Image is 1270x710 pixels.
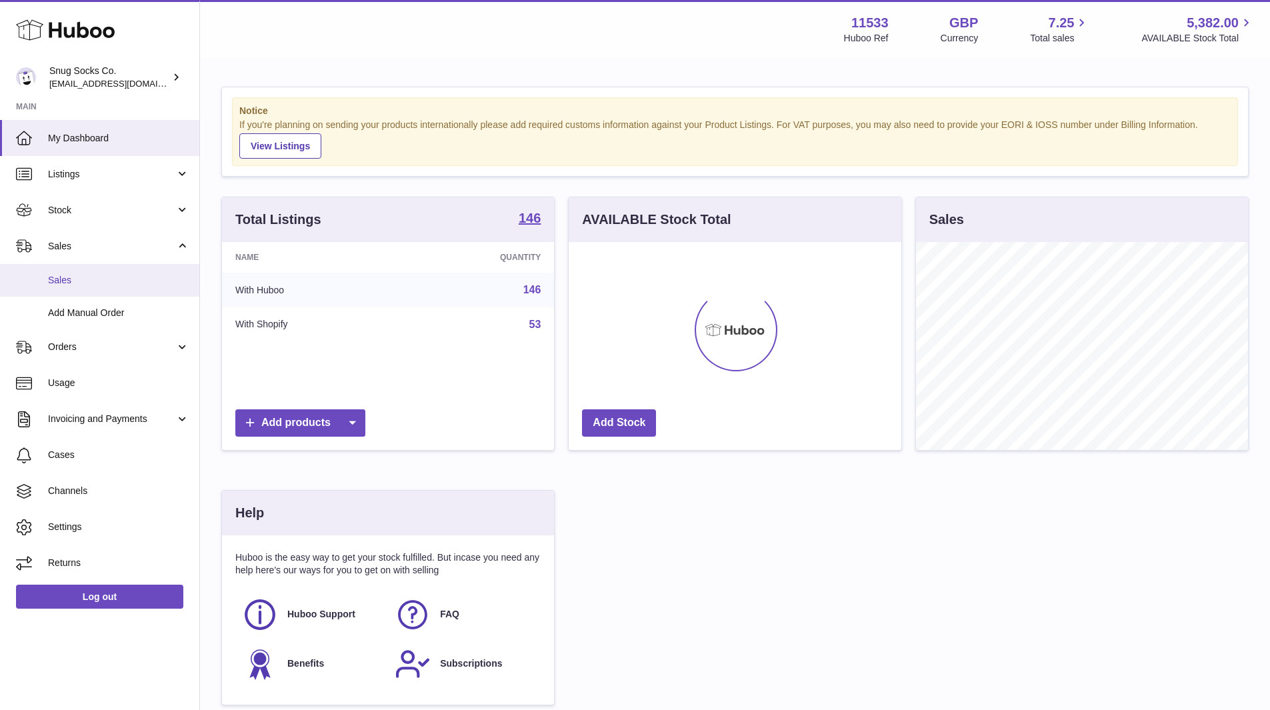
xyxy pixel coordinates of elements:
[1030,32,1089,45] span: Total sales
[1030,14,1089,45] a: 7.25 Total sales
[242,646,381,682] a: Benefits
[582,211,731,229] h3: AVAILABLE Stock Total
[235,504,264,522] h3: Help
[16,67,36,87] img: info@snugsocks.co.uk
[235,409,365,437] a: Add products
[48,132,189,145] span: My Dashboard
[1141,14,1254,45] a: 5,382.00 AVAILABLE Stock Total
[1049,14,1075,32] span: 7.25
[48,449,189,461] span: Cases
[401,242,555,273] th: Quantity
[48,485,189,497] span: Channels
[440,608,459,621] span: FAQ
[49,65,169,90] div: Snug Socks Co.
[395,646,534,682] a: Subscriptions
[48,168,175,181] span: Listings
[523,284,541,295] a: 146
[48,204,175,217] span: Stock
[1141,32,1254,45] span: AVAILABLE Stock Total
[239,133,321,159] a: View Listings
[529,319,541,330] a: 53
[49,78,196,89] span: [EMAIL_ADDRESS][DOMAIN_NAME]
[941,32,979,45] div: Currency
[287,608,355,621] span: Huboo Support
[239,105,1231,117] strong: Notice
[48,521,189,533] span: Settings
[48,557,189,569] span: Returns
[235,551,541,577] p: Huboo is the easy way to get your stock fulfilled. But incase you need any help here's our ways f...
[844,32,889,45] div: Huboo Ref
[239,119,1231,159] div: If you're planning on sending your products internationally please add required customs informati...
[582,409,656,437] a: Add Stock
[287,657,324,670] span: Benefits
[235,211,321,229] h3: Total Listings
[222,273,401,307] td: With Huboo
[440,657,502,670] span: Subscriptions
[16,585,183,609] a: Log out
[851,14,889,32] strong: 11533
[48,274,189,287] span: Sales
[929,211,964,229] h3: Sales
[222,307,401,342] td: With Shopify
[48,240,175,253] span: Sales
[1187,14,1239,32] span: 5,382.00
[222,242,401,273] th: Name
[48,413,175,425] span: Invoicing and Payments
[242,597,381,633] a: Huboo Support
[48,341,175,353] span: Orders
[949,14,978,32] strong: GBP
[519,211,541,225] strong: 146
[48,377,189,389] span: Usage
[395,597,534,633] a: FAQ
[519,211,541,227] a: 146
[48,307,189,319] span: Add Manual Order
